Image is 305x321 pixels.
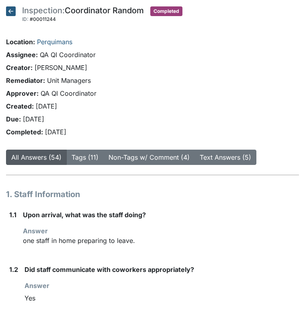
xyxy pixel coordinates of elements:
button: Text Answers (5) [194,150,256,165]
span: Completed [150,6,182,16]
span: ID: [22,16,29,22]
a: Perquimans [37,38,72,46]
a: All Answers (54) [11,153,61,161]
div: Coordinator Random [22,6,144,24]
label: Upon arrival, what was the staff doing? [23,210,146,220]
strong: Creator: [6,64,33,72]
p: one staff in home preparing to leave. [23,236,299,245]
button: All Answers (54) [6,150,67,165]
a: Tags (11) [72,153,98,161]
span: Unit Managers [47,76,91,84]
strong: Answer [25,282,49,290]
strong: Approver: [6,89,39,97]
span: QA QI Coordinator [41,89,96,97]
h1: 1. Staff Information [6,188,299,200]
button: Non-Tags w/ Comment (4) [103,150,195,165]
label: 1.2 [9,265,18,274]
span: [DATE] [23,115,44,123]
strong: Completed: [6,128,43,136]
span: [DATE] [36,102,57,110]
div: Yes [25,290,299,306]
span: [DATE] [45,128,66,136]
strong: Due: [6,115,21,123]
label: 1.1 [9,210,16,220]
label: Did staff communicate with coworkers appropriately? [25,265,194,274]
span: Inspection: [22,6,65,15]
span: #00011244 [30,16,56,22]
strong: Location: [6,38,35,46]
button: Tags (11) [66,150,104,165]
span: QA QI Coordinator [40,51,96,59]
span: [PERSON_NAME] [35,64,87,72]
strong: Assignee: [6,51,38,59]
strong: Answer [23,227,48,235]
a: Non-Tags w/ Comment (4) [108,153,190,161]
strong: Remediator: [6,76,45,84]
strong: Created: [6,102,34,110]
a: Text Answers (5) [200,153,251,161]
